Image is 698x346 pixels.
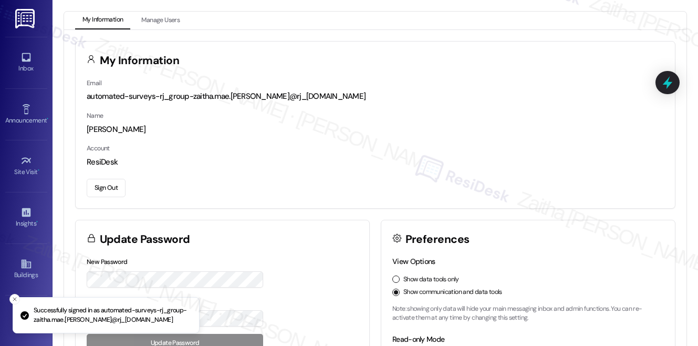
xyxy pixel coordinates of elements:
[87,179,126,197] button: Sign Out
[15,9,37,28] img: ResiDesk Logo
[405,234,470,245] h3: Preferences
[87,157,664,168] div: ResiDesk
[5,255,47,283] a: Buildings
[34,306,191,324] p: Successfully signed in as automated-surveys-rj_group-zaitha.mae.[PERSON_NAME]@rj_[DOMAIN_NAME]
[75,12,130,29] button: My Information
[38,167,39,174] span: •
[392,304,664,323] p: Note: showing only data will hide your main messaging inbox and admin functions. You can re-activ...
[392,334,444,344] label: Read-only Mode
[87,91,664,102] div: automated-surveys-rj_group-zaitha.mae.[PERSON_NAME]@rj_[DOMAIN_NAME]
[47,115,48,123] span: •
[5,48,47,77] a: Inbox
[403,275,459,284] label: Show data tools only
[5,203,47,232] a: Insights •
[87,111,103,120] label: Name
[36,218,38,226] span: •
[87,144,110,152] label: Account
[87,79,101,87] label: Email
[403,288,502,297] label: Show communication and data tools
[100,234,190,245] h3: Update Password
[392,257,435,266] label: View Options
[87,124,664,135] div: [PERSON_NAME]
[5,307,47,335] a: Leads
[134,12,187,29] button: Manage Users
[9,294,20,304] button: Close toast
[100,55,180,66] h3: My Information
[87,258,128,266] label: New Password
[5,152,47,180] a: Site Visit •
